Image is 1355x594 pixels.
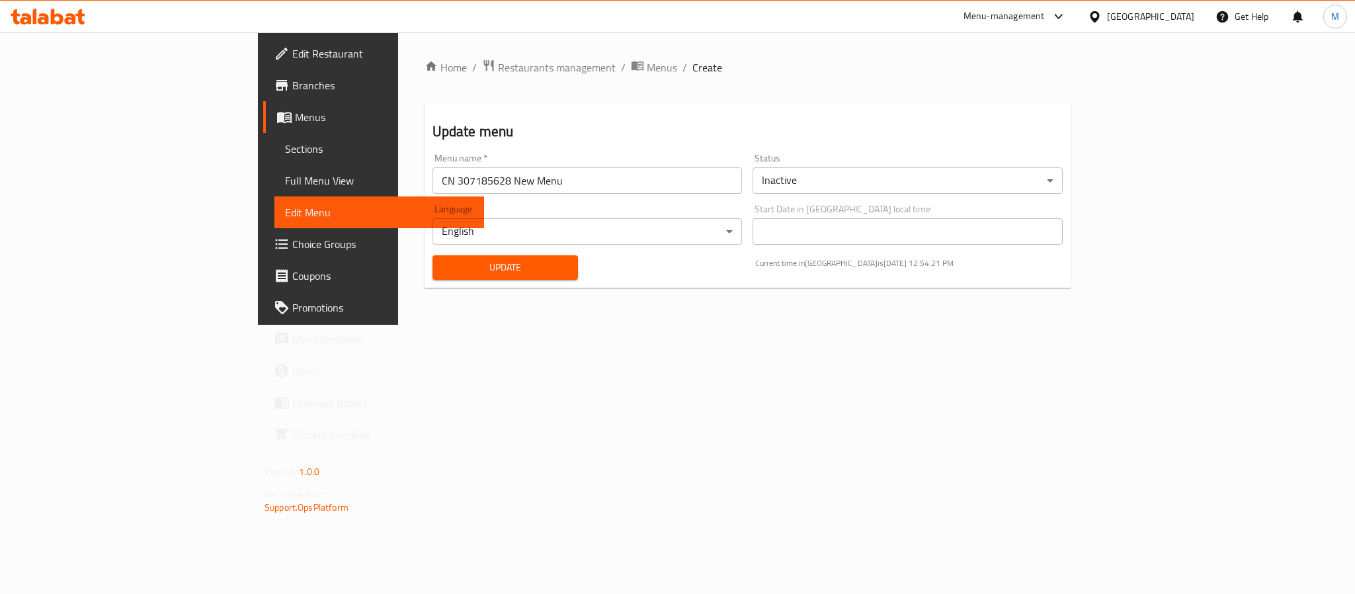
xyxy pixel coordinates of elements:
[285,204,473,220] span: Edit Menu
[274,165,484,196] a: Full Menu View
[274,133,484,165] a: Sections
[292,300,473,316] span: Promotions
[647,60,677,75] span: Menus
[285,173,473,189] span: Full Menu View
[682,60,687,75] li: /
[292,46,473,62] span: Edit Restaurant
[263,228,484,260] a: Choice Groups
[432,122,1063,142] h2: Update menu
[292,331,473,347] span: Menu disclaimer
[498,60,616,75] span: Restaurants management
[263,101,484,133] a: Menus
[443,259,567,276] span: Update
[631,59,677,76] a: Menus
[263,69,484,101] a: Branches
[263,355,484,387] a: Upsell
[425,59,1071,76] nav: breadcrumb
[285,141,473,157] span: Sections
[263,323,484,355] a: Menu disclaimer
[292,395,473,411] span: Coverage Report
[263,292,484,323] a: Promotions
[292,268,473,284] span: Coupons
[265,499,349,516] a: Support.OpsPlatform
[292,77,473,93] span: Branches
[755,257,1063,269] p: Current time in [GEOGRAPHIC_DATA] is [DATE] 12:54:21 PM
[964,9,1045,24] div: Menu-management
[1331,9,1339,24] span: M
[1107,9,1194,24] div: [GEOGRAPHIC_DATA]
[692,60,722,75] span: Create
[292,236,473,252] span: Choice Groups
[263,38,484,69] a: Edit Restaurant
[263,419,484,450] a: Grocery Checklist
[265,463,297,480] span: Version:
[621,60,626,75] li: /
[482,59,616,76] a: Restaurants management
[263,387,484,419] a: Coverage Report
[432,218,743,245] div: English
[753,167,1063,194] div: Inactive
[292,363,473,379] span: Upsell
[292,427,473,443] span: Grocery Checklist
[265,486,325,503] span: Get support on:
[432,167,743,194] input: Please enter Menu name
[432,255,578,280] button: Update
[299,463,319,480] span: 1.0.0
[263,260,484,292] a: Coupons
[274,196,484,228] a: Edit Menu
[295,109,473,125] span: Menus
